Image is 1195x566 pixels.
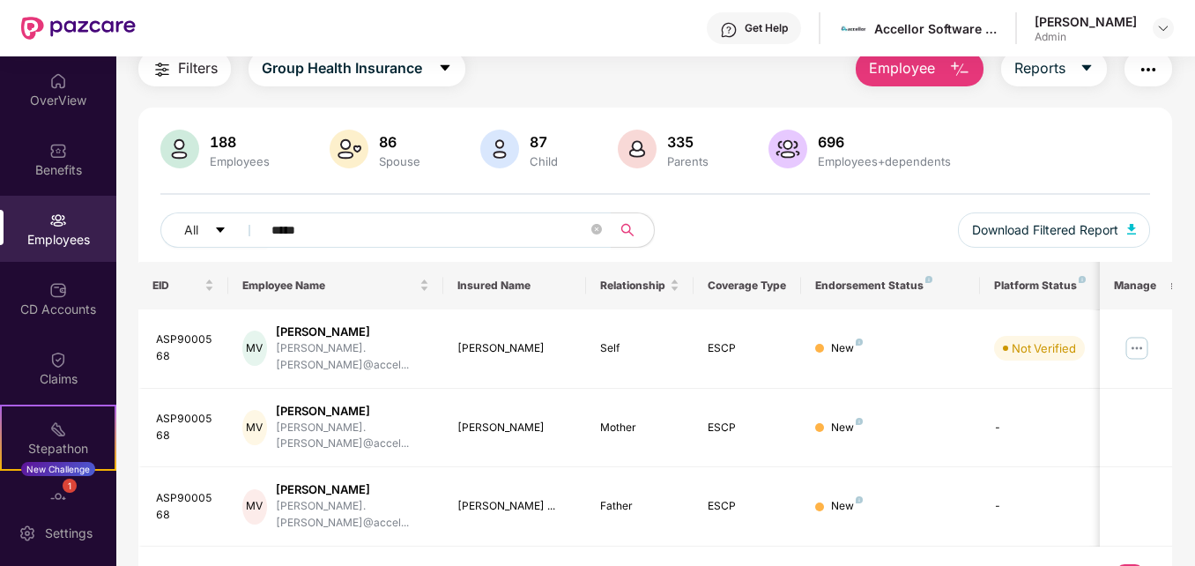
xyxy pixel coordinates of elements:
span: EID [152,279,201,293]
div: 335 [664,133,712,151]
img: svg+xml;base64,PHN2ZyB4bWxucz0iaHR0cDovL3d3dy53My5vcmcvMjAwMC9zdmciIHdpZHRoPSI4IiBoZWlnaHQ9IjgiIH... [925,276,932,283]
th: Insured Name [443,262,587,309]
div: [PERSON_NAME] [276,403,429,420]
div: Stepathon [2,440,115,458]
img: svg+xml;base64,PHN2ZyBpZD0iQ2xhaW0iIHhtbG5zPSJodHRwOi8vd3d3LnczLm9yZy8yMDAwL3N2ZyIgd2lkdGg9IjIwIi... [49,351,67,369]
span: caret-down [214,224,226,238]
div: [PERSON_NAME] [276,324,429,340]
img: svg+xml;base64,PHN2ZyB4bWxucz0iaHR0cDovL3d3dy53My5vcmcvMjAwMC9zdmciIHhtbG5zOnhsaW5rPSJodHRwOi8vd3... [949,59,970,80]
div: Settings [40,525,98,542]
button: Allcaret-down [160,212,268,248]
th: Coverage Type [694,262,801,309]
div: [PERSON_NAME] ... [457,498,573,515]
th: EID [138,262,228,309]
div: Spouse [375,154,424,168]
div: [PERSON_NAME] [276,481,429,498]
span: search [611,223,645,237]
div: [PERSON_NAME].[PERSON_NAME]@accel... [276,340,429,374]
div: Mother [600,420,679,436]
span: Group Health Insurance [262,57,422,79]
span: Employee Name [242,279,416,293]
img: svg+xml;base64,PHN2ZyBpZD0iSG9tZSIgeG1sbnM9Imh0dHA6Ly93d3cudzMub3JnLzIwMDAvc3ZnIiB3aWR0aD0iMjAiIG... [49,72,67,90]
img: svg+xml;base64,PHN2ZyB4bWxucz0iaHR0cDovL3d3dy53My5vcmcvMjAwMC9zdmciIHhtbG5zOnhsaW5rPSJodHRwOi8vd3... [768,130,807,168]
div: [PERSON_NAME].[PERSON_NAME]@accel... [276,420,429,453]
div: ASP9000568 [156,411,214,444]
div: 1 [63,479,77,493]
button: Employee [856,51,983,86]
img: svg+xml;base64,PHN2ZyB4bWxucz0iaHR0cDovL3d3dy53My5vcmcvMjAwMC9zdmciIHhtbG5zOnhsaW5rPSJodHRwOi8vd3... [330,130,368,168]
button: Group Health Insurancecaret-down [249,51,465,86]
span: Filters [178,57,218,79]
td: - [980,389,1105,468]
th: Relationship [586,262,694,309]
img: svg+xml;base64,PHN2ZyBpZD0iQ0RfQWNjb3VudHMiIGRhdGEtbmFtZT0iQ0QgQWNjb3VudHMiIHhtbG5zPSJodHRwOi8vd3... [49,281,67,299]
div: Father [600,498,679,515]
span: Download Filtered Report [972,220,1118,240]
div: Admin [1035,30,1137,44]
div: Child [526,154,561,168]
div: Self [600,340,679,357]
div: [PERSON_NAME] [1035,13,1137,30]
div: 87 [526,133,561,151]
div: Accellor Software Pvt Ltd. [874,20,998,37]
div: Platform Status [994,279,1091,293]
img: svg+xml;base64,PHN2ZyBpZD0iRW5kb3JzZW1lbnRzIiB4bWxucz0iaHR0cDovL3d3dy53My5vcmcvMjAwMC9zdmciIHdpZH... [49,490,67,508]
div: New [831,498,863,515]
div: New [831,420,863,436]
div: ASP9000568 [156,490,214,524]
img: manageButton [1123,334,1151,362]
span: close-circle [591,222,602,239]
div: Endorsement Status [815,279,966,293]
span: caret-down [1080,61,1094,77]
button: Reportscaret-down [1001,51,1107,86]
div: MV [242,331,267,366]
img: svg+xml;base64,PHN2ZyBpZD0iU2V0dGluZy0yMHgyMCIgeG1sbnM9Imh0dHA6Ly93d3cudzMub3JnLzIwMDAvc3ZnIiB3aW... [19,525,36,542]
button: Filters [138,51,231,86]
th: Employee Name [228,262,443,309]
div: Parents [664,154,712,168]
span: Relationship [600,279,666,293]
span: close-circle [591,224,602,235]
img: svg+xml;base64,PHN2ZyB4bWxucz0iaHR0cDovL3d3dy53My5vcmcvMjAwMC9zdmciIHhtbG5zOnhsaW5rPSJodHRwOi8vd3... [1127,224,1136,235]
button: search [611,212,655,248]
div: 696 [814,133,954,151]
div: ASP9000568 [156,331,214,365]
img: svg+xml;base64,PHN2ZyB4bWxucz0iaHR0cDovL3d3dy53My5vcmcvMjAwMC9zdmciIHhtbG5zOnhsaW5rPSJodHRwOi8vd3... [160,130,199,168]
img: svg+xml;base64,PHN2ZyB4bWxucz0iaHR0cDovL3d3dy53My5vcmcvMjAwMC9zdmciIHdpZHRoPSIyNCIgaGVpZ2h0PSIyNC... [152,59,173,80]
div: Get Help [745,21,788,35]
div: Employees+dependents [814,154,954,168]
div: Not Verified [1012,339,1076,357]
img: svg+xml;base64,PHN2ZyBpZD0iRW1wbG95ZWVzIiB4bWxucz0iaHR0cDovL3d3dy53My5vcmcvMjAwMC9zdmciIHdpZHRoPS... [49,212,67,229]
span: Reports [1014,57,1065,79]
img: svg+xml;base64,PHN2ZyB4bWxucz0iaHR0cDovL3d3dy53My5vcmcvMjAwMC9zdmciIHdpZHRoPSI4IiBoZWlnaHQ9IjgiIH... [856,339,863,346]
div: New [831,340,863,357]
div: 86 [375,133,424,151]
div: 188 [206,133,273,151]
img: svg+xml;base64,PHN2ZyB4bWxucz0iaHR0cDovL3d3dy53My5vcmcvMjAwMC9zdmciIHhtbG5zOnhsaW5rPSJodHRwOi8vd3... [480,130,519,168]
div: MV [242,410,267,445]
img: images%20(1).jfif [841,16,866,41]
td: - [980,467,1105,547]
th: Manage [1100,262,1171,309]
div: New Challenge [21,462,95,476]
div: ESCP [708,420,787,436]
div: Employees [206,154,273,168]
img: svg+xml;base64,PHN2ZyB4bWxucz0iaHR0cDovL3d3dy53My5vcmcvMjAwMC9zdmciIHdpZHRoPSI4IiBoZWlnaHQ9IjgiIH... [1079,276,1086,283]
img: New Pazcare Logo [21,17,136,40]
img: svg+xml;base64,PHN2ZyB4bWxucz0iaHR0cDovL3d3dy53My5vcmcvMjAwMC9zdmciIHdpZHRoPSIyNCIgaGVpZ2h0PSIyNC... [1138,59,1159,80]
button: Download Filtered Report [958,212,1150,248]
img: svg+xml;base64,PHN2ZyB4bWxucz0iaHR0cDovL3d3dy53My5vcmcvMjAwMC9zdmciIHhtbG5zOnhsaW5rPSJodHRwOi8vd3... [618,130,657,168]
img: svg+xml;base64,PHN2ZyBpZD0iSGVscC0zMngzMiIgeG1sbnM9Imh0dHA6Ly93d3cudzMub3JnLzIwMDAvc3ZnIiB3aWR0aD... [720,21,738,39]
img: svg+xml;base64,PHN2ZyBpZD0iRHJvcGRvd24tMzJ4MzIiIHhtbG5zPSJodHRwOi8vd3d3LnczLm9yZy8yMDAwL3N2ZyIgd2... [1156,21,1170,35]
img: svg+xml;base64,PHN2ZyB4bWxucz0iaHR0cDovL3d3dy53My5vcmcvMjAwMC9zdmciIHdpZHRoPSI4IiBoZWlnaHQ9IjgiIH... [856,418,863,425]
img: svg+xml;base64,PHN2ZyB4bWxucz0iaHR0cDovL3d3dy53My5vcmcvMjAwMC9zdmciIHdpZHRoPSI4IiBoZWlnaHQ9IjgiIH... [856,496,863,503]
span: caret-down [438,61,452,77]
div: ESCP [708,340,787,357]
img: svg+xml;base64,PHN2ZyB4bWxucz0iaHR0cDovL3d3dy53My5vcmcvMjAwMC9zdmciIHdpZHRoPSIyMSIgaGVpZ2h0PSIyMC... [49,421,67,438]
span: All [184,220,198,240]
div: ESCP [708,498,787,515]
div: MV [242,489,267,525]
span: Employee [869,57,935,79]
div: [PERSON_NAME].[PERSON_NAME]@accel... [276,498,429,532]
img: svg+xml;base64,PHN2ZyBpZD0iQmVuZWZpdHMiIHhtbG5zPSJodHRwOi8vd3d3LnczLm9yZy8yMDAwL3N2ZyIgd2lkdGg9Ij... [49,142,67,160]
